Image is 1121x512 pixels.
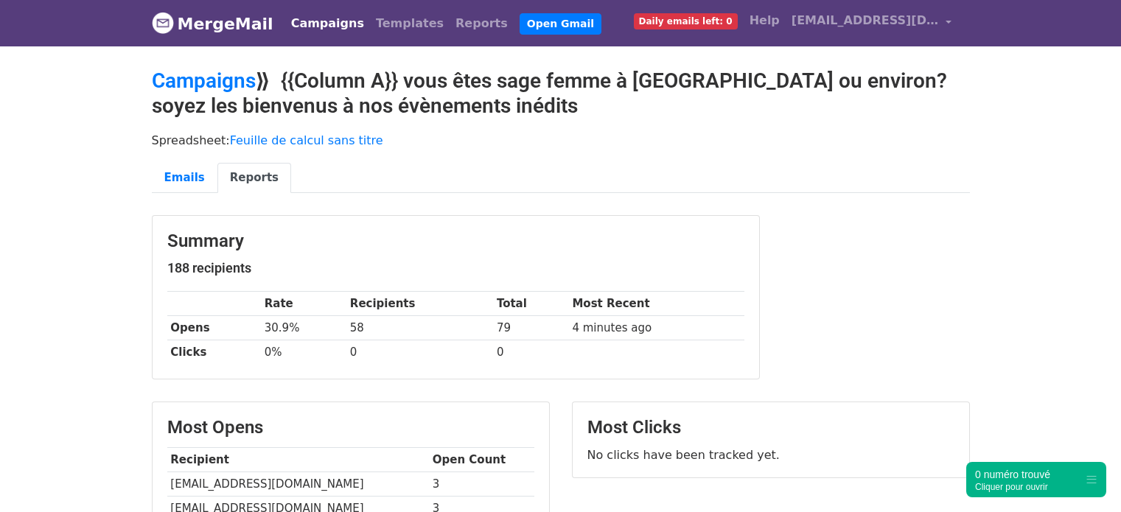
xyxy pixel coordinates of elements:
[370,9,450,38] a: Templates
[493,292,569,316] th: Total
[786,6,958,41] a: [EMAIL_ADDRESS][DOMAIN_NAME]
[167,316,261,340] th: Opens
[634,13,738,29] span: Daily emails left: 0
[450,9,514,38] a: Reports
[261,292,346,316] th: Rate
[152,133,970,148] p: Spreadsheet:
[569,316,744,340] td: 4 minutes ago
[261,340,346,365] td: 0%
[493,340,569,365] td: 0
[744,6,786,35] a: Help
[569,292,744,316] th: Most Recent
[217,163,291,193] a: Reports
[152,69,256,93] a: Campaigns
[429,448,534,472] th: Open Count
[167,340,261,365] th: Clicks
[792,12,939,29] span: [EMAIL_ADDRESS][DOMAIN_NAME]
[167,260,744,276] h5: 188 recipients
[230,133,383,147] a: Feuille de calcul sans titre
[152,163,217,193] a: Emails
[346,316,493,340] td: 58
[346,292,493,316] th: Recipients
[167,231,744,252] h3: Summary
[152,12,174,34] img: MergeMail logo
[346,340,493,365] td: 0
[167,472,429,497] td: [EMAIL_ADDRESS][DOMAIN_NAME]
[493,316,569,340] td: 79
[429,472,534,497] td: 3
[285,9,370,38] a: Campaigns
[167,448,429,472] th: Recipient
[520,13,601,35] a: Open Gmail
[152,69,970,118] h2: ⟫ {{Column A}} vous êtes sage femme à [GEOGRAPHIC_DATA] ou environ? soyez les bienvenus à nos évè...
[628,6,744,35] a: Daily emails left: 0
[167,417,534,438] h3: Most Opens
[587,417,954,438] h3: Most Clicks
[261,316,346,340] td: 30.9%
[587,447,954,463] p: No clicks have been tracked yet.
[152,8,273,39] a: MergeMail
